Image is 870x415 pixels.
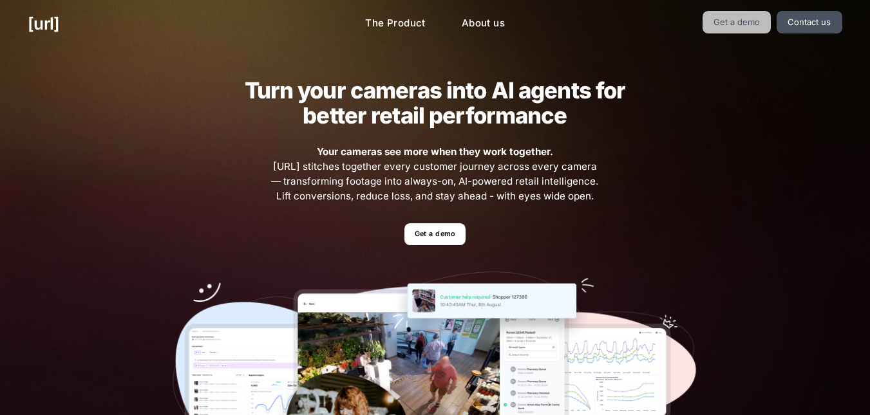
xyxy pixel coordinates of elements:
[451,11,515,36] a: About us
[355,11,436,36] a: The Product
[224,78,645,128] h2: Turn your cameras into AI agents for better retail performance
[270,145,601,203] span: [URL] stitches together every customer journey across every camera — transforming footage into al...
[404,223,466,246] a: Get a demo
[28,11,59,36] a: [URL]
[777,11,842,33] a: Contact us
[317,145,553,158] strong: Your cameras see more when they work together.
[703,11,771,33] a: Get a demo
